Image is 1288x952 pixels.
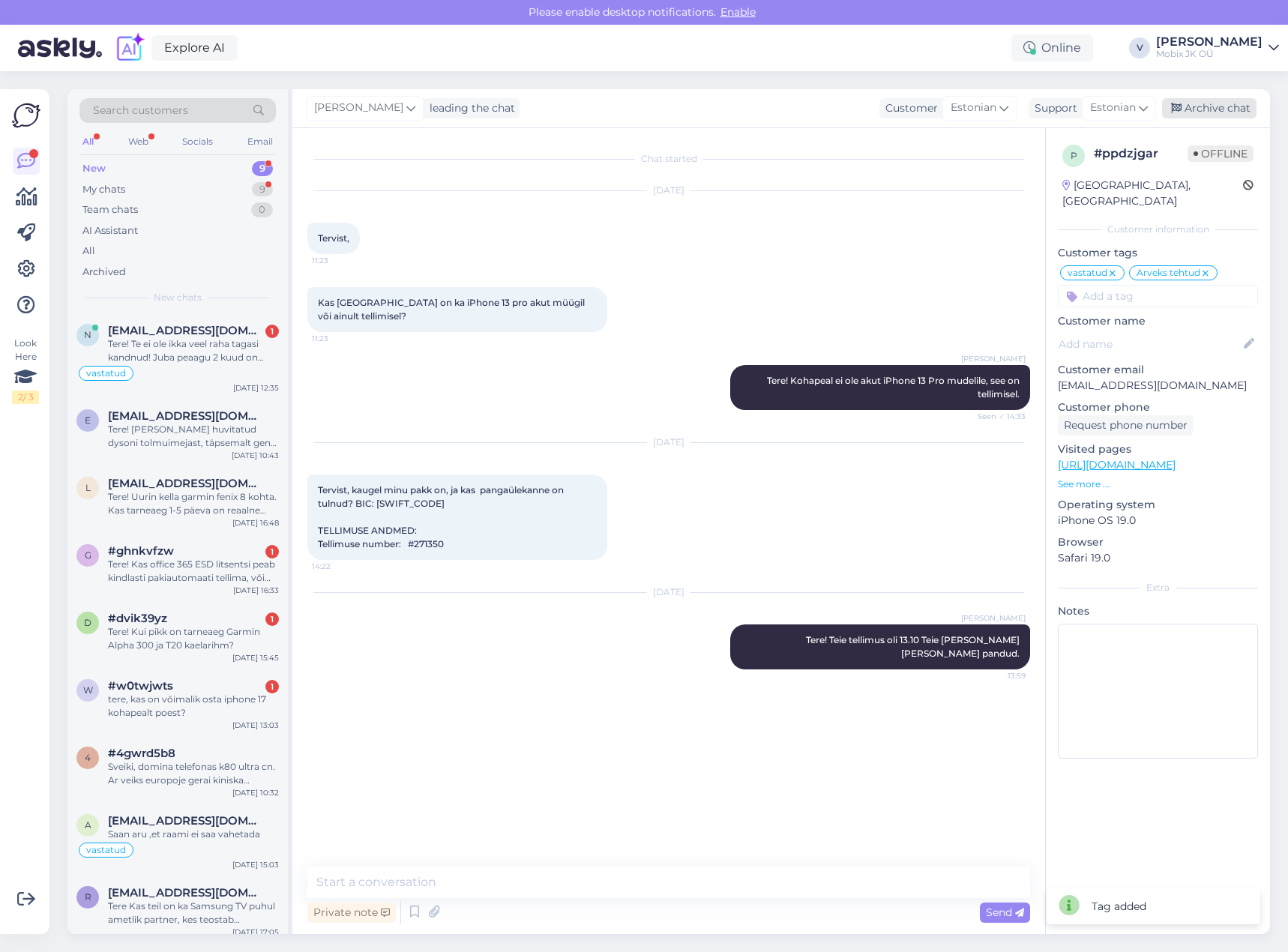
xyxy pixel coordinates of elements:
div: 1 [265,680,279,693]
div: Web [125,132,151,151]
div: [DATE] 12:35 [233,382,279,394]
span: Kas [GEOGRAPHIC_DATA] on ka iPhone 13 pro akut müügil või ainult tellimisel? [318,297,587,322]
a: [URL][DOMAIN_NAME] [1058,458,1176,472]
span: Offline [1188,145,1254,162]
span: d [84,617,91,628]
div: # ppdzjgar [1094,145,1188,163]
div: 1 [265,612,279,626]
div: Archive chat [1162,98,1257,118]
div: 1 [265,325,279,338]
input: Add a tag [1058,285,1258,307]
div: 2 / 3 [12,391,39,404]
p: Customer tags [1058,245,1258,261]
span: vastatud [86,846,126,855]
div: [DATE] 10:32 [232,787,279,798]
div: All [82,244,95,259]
div: Socials [179,132,216,151]
span: 14:22 [312,561,368,572]
input: Add name [1059,336,1241,352]
div: New [82,161,106,176]
div: Customer [879,100,938,116]
p: Customer email [1058,362,1258,378]
span: vastatud [86,369,126,378]
div: All [79,132,97,151]
p: Operating system [1058,497,1258,513]
span: p [1071,150,1077,161]
span: 13:59 [969,670,1026,681]
span: [PERSON_NAME] [961,612,1026,624]
div: Online [1011,34,1093,61]
span: elerin.lohmus@gmail.com [108,409,264,423]
span: Tervist, kaugel minu pakk on, ja kas pangaülekanne on tulnud? BIC: [SWIFT_CODE] TELLIMUSE ANDMED:... [318,484,566,549]
div: Request phone number [1058,415,1194,436]
div: [GEOGRAPHIC_DATA], [GEOGRAPHIC_DATA] [1062,178,1243,209]
div: Support [1029,100,1077,116]
div: Private note [307,903,396,923]
div: 9 [252,182,273,197]
span: Seen ✓ 14:33 [969,411,1026,422]
a: Explore AI [151,35,238,61]
span: a [85,819,91,831]
div: Tere! [PERSON_NAME] huvitatud dysoni tolmuimejast, täpsemalt gen5 mudelist. Leidsin kaks sama too... [108,423,279,450]
span: Search customers [93,103,188,118]
div: Customer information [1058,223,1258,236]
div: [DATE] [307,436,1030,449]
span: [PERSON_NAME] [314,100,403,116]
span: #4gwrd5b8 [108,747,175,760]
div: Tere! Uurin kella garmin fenix 8 kohta. Kas tarneaeg 1-5 päeva on reaalne aeg? Kellaks siis [URL]... [108,490,279,517]
div: Look Here [12,337,39,404]
span: #dvik39yz [108,612,167,625]
span: Send [986,906,1024,919]
span: 11:23 [312,255,368,266]
p: Visited pages [1058,442,1258,457]
div: Tag added [1092,899,1146,915]
div: Tere! Te ei ole ikka veel raha tagasi kandnud! Juba peaagu 2 kuud on tellimuse tühistamisest mööd... [108,337,279,364]
div: V [1129,37,1150,58]
span: g [85,549,91,561]
div: [DATE] 17:05 [232,927,279,938]
span: 4 [85,752,91,763]
div: AI Assistant [82,223,138,238]
span: Tere! Kohapeal ei ole akut iPhone 13 Pro mudelile, see on tellimisel. [767,375,1022,400]
div: Email [244,132,276,151]
div: [DATE] 13:03 [232,720,279,731]
p: Notes [1058,603,1258,619]
div: Sveiki, domina telefonas k80 ultra cn. Ar veiks europoje gerai kiniska telefono versija? [108,760,279,787]
div: Saan aru ,et raami ei saa vahetada [108,828,279,841]
div: Tere Kas teil on ka Samsung TV puhul ametlik partner, kes teostab garantiitöid? [108,900,279,927]
p: Browser [1058,534,1258,550]
div: [DATE] 10:43 [232,450,279,461]
p: Customer phone [1058,400,1258,415]
div: [PERSON_NAME] [1156,36,1263,48]
span: Arveks tehtud [1137,268,1200,277]
p: Safari 19.0 [1058,550,1258,566]
span: [PERSON_NAME] [961,353,1026,364]
span: raido.pajusi@gmail.com [108,886,264,900]
div: [DATE] 16:33 [233,585,279,596]
img: Askly Logo [12,101,40,130]
div: Team chats [82,202,138,217]
span: w [83,684,93,696]
span: r [85,891,91,903]
span: nilsmikk@gmail.com [108,324,264,337]
a: [PERSON_NAME]Mobix JK OÜ [1156,36,1279,60]
span: Estonian [1090,100,1136,116]
span: 11:23 [312,333,368,344]
span: laanepeeter@gmail.com [108,477,264,490]
p: [EMAIL_ADDRESS][DOMAIN_NAME] [1058,378,1258,394]
p: iPhone OS 19.0 [1058,513,1258,528]
div: Chat started [307,152,1030,166]
div: 9 [252,161,273,176]
span: ats.teppan@gmail.com [108,814,264,828]
p: See more ... [1058,477,1258,491]
span: Tere! Teie tellimus oli 13.10 Teie [PERSON_NAME] [PERSON_NAME] pandud. [806,634,1022,659]
span: n [84,329,91,340]
span: New chats [154,291,202,304]
div: Archived [82,265,126,280]
div: [DATE] 15:03 [232,859,279,870]
div: My chats [82,182,125,197]
div: tere, kas on võimalik osta iphone 17 kohapealt poest? [108,693,279,720]
div: Mobix JK OÜ [1156,48,1263,60]
span: Enable [716,5,760,19]
div: leading the chat [424,100,515,116]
